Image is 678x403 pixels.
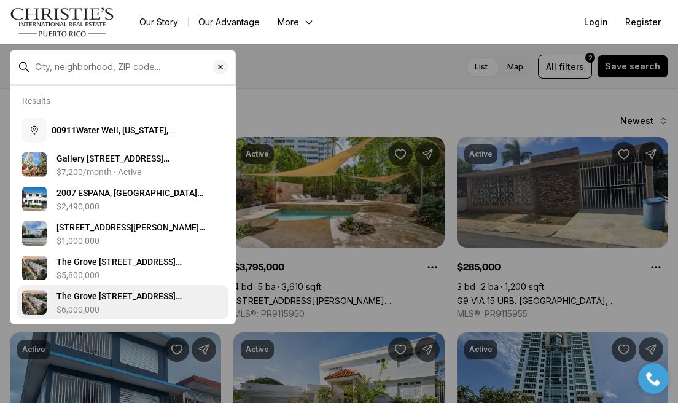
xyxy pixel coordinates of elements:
[213,50,235,84] button: Clear search input
[17,182,228,216] a: View details: 2007 ESPANA
[17,147,228,182] a: View details: Gallery Plaza DE DIEGO AVE. #1203-N
[56,188,203,210] span: 2007 ESPANA, [GEOGRAPHIC_DATA][PERSON_NAME],
[56,270,99,280] p: $5,800,000
[577,10,615,34] button: Login
[56,222,205,245] span: [STREET_ADDRESS][PERSON_NAME][PERSON_NAME],
[130,14,188,31] a: Our Story
[189,14,270,31] a: Our Advantage
[56,202,99,211] p: $2,490,000
[625,17,661,27] span: Register
[618,10,668,34] button: Register
[52,125,76,135] b: 00911
[56,167,141,177] p: $7,200/month · Active
[56,257,188,279] span: The Grove [STREET_ADDRESS][PERSON_NAME][PERSON_NAME]
[52,125,174,147] span: Water Well, [US_STATE], [GEOGRAPHIC_DATA]
[17,285,228,319] a: View details: The Grove 11D CARRION COURT
[10,7,115,37] img: logo
[22,96,50,106] p: Results
[56,291,188,313] span: The Grove [STREET_ADDRESS][PERSON_NAME][PERSON_NAME]
[17,251,228,285] a: View details: The Grove 11C CARRION COURT
[56,236,99,246] p: $1,000,000
[17,216,228,251] a: View details: 1901 MC LEARY AVE
[17,113,228,147] button: 00911Water Well, [US_STATE], [GEOGRAPHIC_DATA]
[56,154,169,176] span: Gallery [STREET_ADDRESS][PERSON_NAME],
[270,14,322,31] button: More
[56,305,99,315] p: $6,000,000
[584,17,608,27] span: Login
